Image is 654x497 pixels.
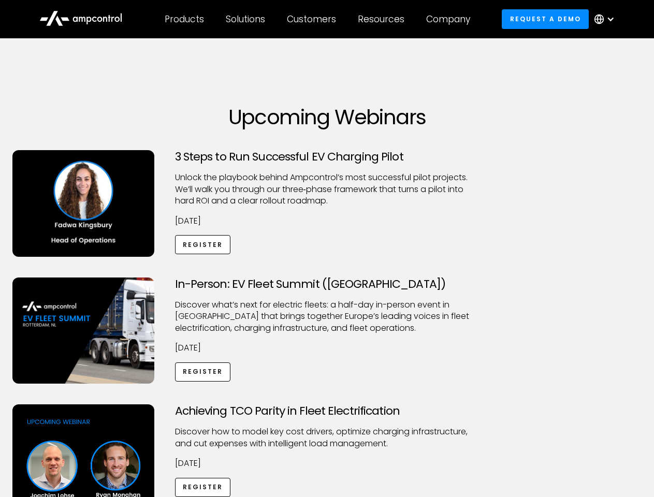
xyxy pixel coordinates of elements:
a: Register [175,478,231,497]
p: Unlock the playbook behind Ampcontrol’s most successful pilot projects. We’ll walk you through ou... [175,172,479,207]
div: Customers [287,13,336,25]
div: Company [426,13,470,25]
h3: Achieving TCO Parity in Fleet Electrification [175,404,479,418]
a: Register [175,362,231,382]
div: Products [165,13,204,25]
div: Resources [358,13,404,25]
a: Request a demo [502,9,589,28]
p: [DATE] [175,458,479,469]
h1: Upcoming Webinars [12,105,642,129]
div: Solutions [226,13,265,25]
p: Discover how to model key cost drivers, optimize charging infrastructure, and cut expenses with i... [175,426,479,449]
h3: In-Person: EV Fleet Summit ([GEOGRAPHIC_DATA]) [175,277,479,291]
p: [DATE] [175,215,479,227]
a: Register [175,235,231,254]
p: ​Discover what’s next for electric fleets: a half-day in-person event in [GEOGRAPHIC_DATA] that b... [175,299,479,334]
p: [DATE] [175,342,479,354]
h3: 3 Steps to Run Successful EV Charging Pilot [175,150,479,164]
